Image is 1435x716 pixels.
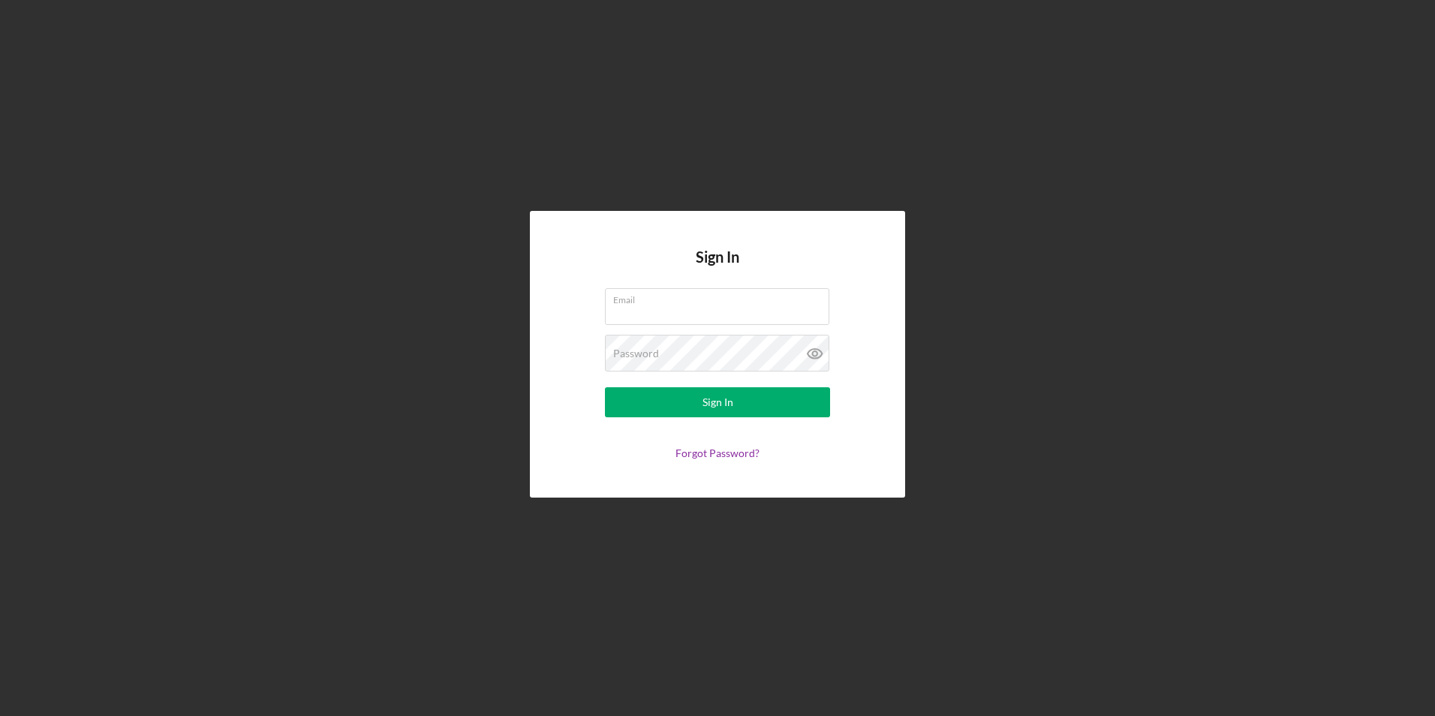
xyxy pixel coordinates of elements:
[613,289,829,305] label: Email
[605,387,830,417] button: Sign In
[613,347,659,360] label: Password
[675,447,760,459] a: Forgot Password?
[696,248,739,288] h4: Sign In
[702,387,733,417] div: Sign In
